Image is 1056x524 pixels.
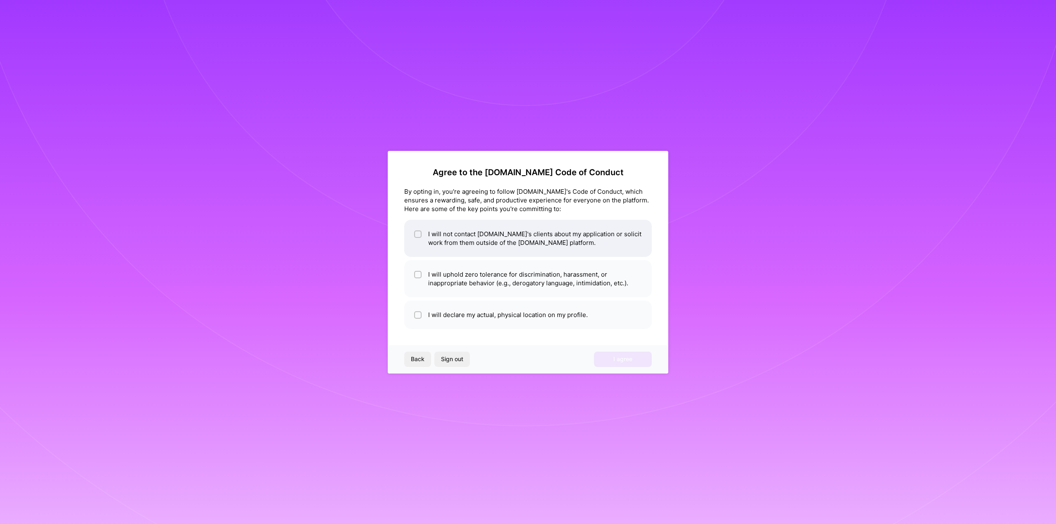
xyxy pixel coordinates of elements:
[441,355,463,363] span: Sign out
[411,355,424,363] span: Back
[404,260,652,297] li: I will uphold zero tolerance for discrimination, harassment, or inappropriate behavior (e.g., der...
[404,352,431,367] button: Back
[404,187,652,213] div: By opting in, you're agreeing to follow [DOMAIN_NAME]'s Code of Conduct, which ensures a rewardin...
[434,352,470,367] button: Sign out
[404,167,652,177] h2: Agree to the [DOMAIN_NAME] Code of Conduct
[404,220,652,257] li: I will not contact [DOMAIN_NAME]'s clients about my application or solicit work from them outside...
[404,301,652,329] li: I will declare my actual, physical location on my profile.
